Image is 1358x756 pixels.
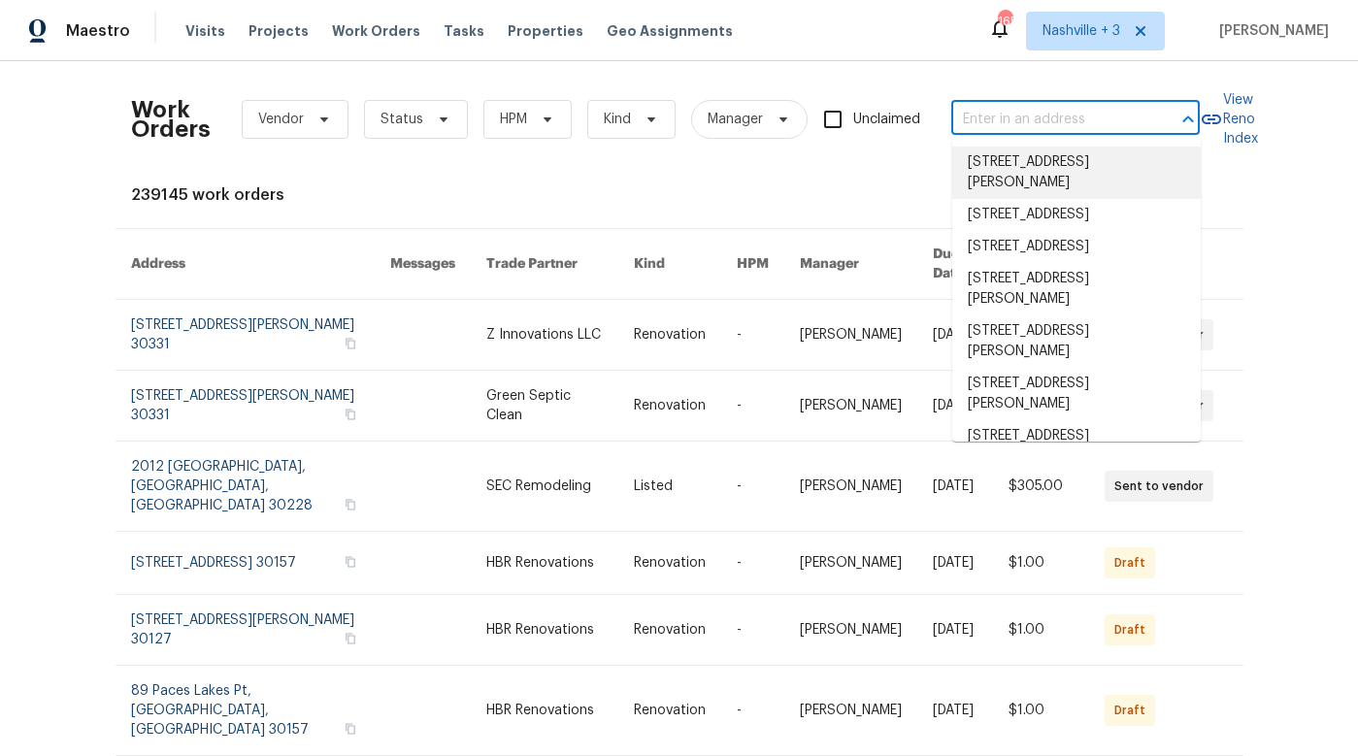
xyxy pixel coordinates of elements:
h2: Work Orders [131,100,211,139]
input: Enter in an address [951,105,1145,135]
th: Kind [618,229,721,300]
td: - [721,300,784,371]
td: Renovation [618,371,721,442]
div: 239145 work orders [131,185,1228,205]
td: Renovation [618,595,721,666]
li: [STREET_ADDRESS][PERSON_NAME] [952,263,1201,315]
span: HPM [500,110,527,129]
button: Copy Address [342,335,359,352]
span: Status [381,110,423,129]
button: Copy Address [342,406,359,423]
button: Copy Address [342,630,359,647]
span: Nashville + 3 [1043,21,1120,41]
span: Kind [604,110,631,129]
th: Manager [784,229,917,300]
td: - [721,532,784,595]
td: Renovation [618,532,721,595]
span: Tasks [444,24,484,38]
button: Copy Address [342,720,359,738]
li: [STREET_ADDRESS] [952,199,1201,231]
td: Renovation [618,666,721,756]
th: Due Date [917,229,994,300]
span: Vendor [258,110,304,129]
span: Projects [248,21,309,41]
td: SEC Remodeling [471,442,618,532]
span: Visits [185,21,225,41]
button: Close [1175,106,1202,133]
span: Maestro [66,21,130,41]
span: Work Orders [332,21,420,41]
li: [STREET_ADDRESS] [952,420,1201,452]
button: Copy Address [342,553,359,571]
li: [STREET_ADDRESS][PERSON_NAME] [952,147,1201,199]
li: [STREET_ADDRESS][PERSON_NAME] [952,368,1201,420]
td: HBR Renovations [471,666,618,756]
td: [PERSON_NAME] [784,595,917,666]
td: [PERSON_NAME] [784,300,917,371]
th: Messages [375,229,471,300]
div: 165 [998,12,1011,31]
td: [PERSON_NAME] [784,442,917,532]
span: Unclaimed [853,110,920,130]
li: [STREET_ADDRESS][PERSON_NAME] [952,315,1201,368]
span: Manager [708,110,763,129]
td: [PERSON_NAME] [784,666,917,756]
td: Z Innovations LLC [471,300,618,371]
li: [STREET_ADDRESS] [952,231,1201,263]
td: Renovation [618,300,721,371]
td: [PERSON_NAME] [784,371,917,442]
td: Green Septic Clean [471,371,618,442]
td: HBR Renovations [471,532,618,595]
button: Copy Address [342,496,359,513]
td: Listed [618,442,721,532]
span: Properties [508,21,583,41]
th: Trade Partner [471,229,618,300]
td: [PERSON_NAME] [784,532,917,595]
td: - [721,371,784,442]
a: View Reno Index [1200,90,1258,148]
td: - [721,666,784,756]
th: Address [116,229,376,300]
span: [PERSON_NAME] [1211,21,1329,41]
td: HBR Renovations [471,595,618,666]
td: - [721,595,784,666]
th: HPM [721,229,784,300]
td: - [721,442,784,532]
span: Geo Assignments [607,21,733,41]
